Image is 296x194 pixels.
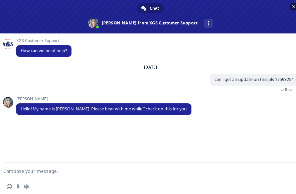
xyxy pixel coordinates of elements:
span: Chat [150,3,159,13]
span: Audio message [24,184,29,189]
span: Insert an emoji [7,184,12,189]
textarea: Compose your message... [3,168,276,174]
span: XGS Customer Support [16,38,71,43]
span: [PERSON_NAME] [16,97,191,101]
div: [DATE] [144,65,157,69]
span: Hello! My name is [PERSON_NAME]. Please bear with me while I check on this for you [21,106,187,112]
div: Chat [137,3,164,13]
span: can i get an update on this pls 17593254 [214,77,294,82]
span: Send a file [15,184,21,189]
span: How can we be of help? [21,48,67,54]
span: Read [285,87,294,92]
div: More channels [204,19,213,28]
